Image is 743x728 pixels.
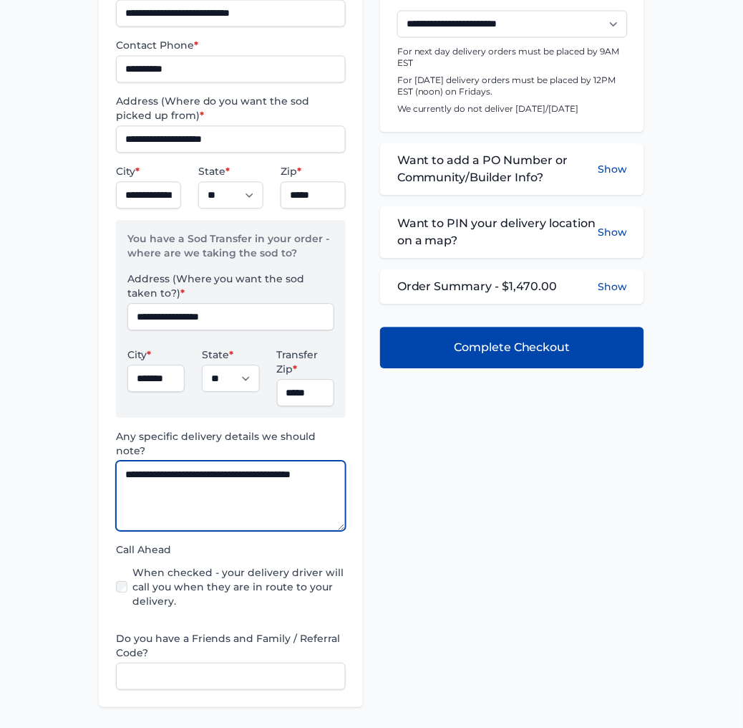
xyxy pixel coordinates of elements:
label: Zip [281,165,346,179]
button: Show [598,280,627,294]
label: State [198,165,263,179]
span: Want to add a PO Number or Community/Builder Info? [397,153,598,187]
span: Order Summary - $1,470.00 [397,279,558,296]
label: Address (Where you want the sod taken to?) [127,272,334,301]
p: We currently do not deliver [DATE]/[DATE] [397,104,627,115]
p: For [DATE] delivery orders must be placed by 12PM EST (noon) on Fridays. [397,75,627,98]
label: City [116,165,181,179]
label: Do you have a Friends and Family / Referral Code? [116,632,346,661]
label: When checked - your delivery driver will call you when they are in route to your delivery. [133,566,346,609]
button: Show [598,216,627,250]
label: Transfer Zip [277,348,334,377]
label: Address (Where do you want the sod picked up from) [116,95,346,123]
p: For next day delivery orders must be placed by 9AM EST [397,47,627,70]
p: You have a Sod Transfer in your order - where are we taking the sod to? [127,232,334,272]
span: Complete Checkout [454,340,570,357]
label: Call Ahead [116,543,346,557]
span: Want to PIN your delivery location on a map? [397,216,598,250]
label: Contact Phone [116,39,346,53]
button: Complete Checkout [380,327,644,369]
button: Show [598,153,627,187]
label: State [202,348,259,363]
label: Any specific delivery details we should note? [116,430,346,459]
label: City [127,348,185,363]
